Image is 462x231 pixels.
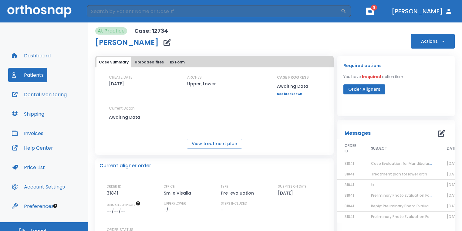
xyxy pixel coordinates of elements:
[187,139,242,149] button: View treatment plan
[343,84,385,94] button: Order Aligners
[371,193,443,198] span: Preliminary Photo Evaluation Follow up
[447,214,460,219] span: [DATE]
[371,182,375,187] span: tx
[278,184,306,189] p: SUBMISSION DATE
[8,126,47,141] button: Invoices
[371,5,377,11] span: 8
[107,208,128,215] p: --/--/--
[345,182,354,187] span: 31841
[8,68,47,82] button: Patients
[447,161,460,166] span: [DATE]
[107,203,140,207] span: The date will be available after approving treatment plan
[96,57,332,67] div: tabs
[277,83,309,90] p: Awaiting Data
[371,203,454,209] span: Reply: Preliminary Photo Evaluation Followup
[221,206,223,214] p: -
[447,146,456,151] span: DATE
[134,27,168,35] p: Case: 12734
[8,179,69,194] button: Account Settings
[109,80,124,87] p: [DATE]
[362,74,381,79] span: 1 required
[8,48,54,63] button: Dashboard
[98,27,125,35] p: At Practice
[167,57,187,67] button: Rx Form
[221,184,228,189] p: TYPE
[345,161,354,166] span: 31841
[99,162,151,169] p: Current aligner order
[447,182,460,187] span: [DATE]
[109,106,164,111] p: Current Batch
[371,161,438,166] span: Case Evaluation for Mandibular only
[132,57,166,67] button: Uploaded files
[343,62,382,69] p: Required actions
[345,172,354,177] span: 31841
[96,57,131,67] button: Case Summary
[164,201,186,206] p: UPPER/LOWER
[345,143,356,154] span: ORDER ID
[345,130,371,137] p: Messages
[221,189,256,197] p: Pre-evaluation
[109,75,132,80] p: CREATE DATE
[277,92,309,96] a: See breakdown
[371,214,442,219] span: Preliminary Photo Evaluation Followup
[389,6,455,17] button: [PERSON_NAME]
[8,199,57,213] button: Preferences
[7,5,72,17] img: Orthosnap
[8,87,70,102] button: Dental Monitoring
[345,193,354,198] span: 31841
[87,5,341,17] input: Search by Patient Name or Case #
[345,203,354,209] span: 31841
[221,201,247,206] p: STEPS INCLUDED
[371,172,427,177] span: Treatment plan for lower arch
[411,34,455,49] button: Actions
[447,193,460,198] span: [DATE]
[164,184,175,189] p: OFFICE
[371,146,387,151] span: SUBJECT
[52,203,58,209] div: Tooltip anchor
[109,114,164,121] p: Awaiting Data
[187,80,216,87] p: Upper, Lower
[187,75,202,80] p: ARCHES
[107,184,121,189] p: ORDER ID
[343,74,403,80] p: You have action item
[95,39,159,46] h1: [PERSON_NAME]
[164,189,193,197] p: Smile Visalia
[107,189,120,197] p: 31841
[8,160,49,175] button: Price List
[8,107,48,121] button: Shipping
[447,172,460,177] span: [DATE]
[8,141,57,155] button: Help Center
[164,206,173,214] p: -/-
[278,189,295,197] p: [DATE]
[277,75,309,80] p: CASE PROGRESS
[447,203,460,209] span: [DATE]
[345,214,354,219] span: 31841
